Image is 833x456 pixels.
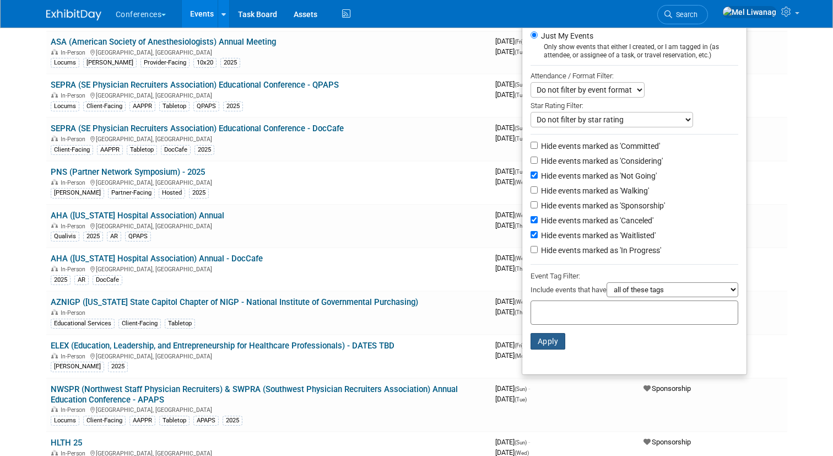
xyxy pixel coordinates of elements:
[194,145,214,155] div: 2025
[495,167,530,175] span: [DATE]
[161,145,191,155] div: DocCafe
[51,145,93,155] div: Client-Facing
[51,309,58,315] img: In-Person Event
[51,266,58,271] img: In-Person Event
[83,416,126,426] div: Client-Facing
[51,90,486,99] div: [GEOGRAPHIC_DATA], [GEOGRAPHIC_DATA]
[51,134,486,143] div: [GEOGRAPHIC_DATA], [GEOGRAPHIC_DATA]
[51,178,486,186] div: [GEOGRAPHIC_DATA], [GEOGRAPHIC_DATA]
[51,167,205,177] a: PNS (Partner Network Symposium) - 2025
[61,49,89,56] span: In-Person
[129,416,155,426] div: AAPPR
[495,438,530,446] span: [DATE]
[108,362,128,372] div: 2025
[107,232,121,242] div: AR
[515,255,529,261] span: (Wed)
[51,416,79,426] div: Locums
[515,39,523,45] span: (Fri)
[515,439,527,446] span: (Sun)
[495,37,527,45] span: [DATE]
[657,5,708,24] a: Search
[51,136,58,141] img: In-Person Event
[515,266,527,272] span: (Thu)
[74,275,89,285] div: AR
[528,384,530,393] span: -
[51,362,104,372] div: [PERSON_NAME]
[495,178,529,186] span: [DATE]
[51,384,458,405] a: NWSPR (Northwest Staff Physician Recruiters) & SWPRA (Southwest Physician Recruiters Association)...
[515,212,529,218] span: (Wed)
[51,58,79,68] div: Locums
[108,188,155,198] div: Partner-Facing
[223,416,242,426] div: 2025
[51,49,58,55] img: In-Person Event
[61,353,89,360] span: In-Person
[159,188,185,198] div: Hosted
[539,245,661,256] label: Hide events marked as 'In Progress'
[97,145,123,155] div: AAPPR
[51,264,486,273] div: [GEOGRAPHIC_DATA], [GEOGRAPHIC_DATA]
[189,188,209,198] div: 2025
[495,341,527,349] span: [DATE]
[515,342,523,348] span: (Fri)
[61,92,89,99] span: In-Person
[495,90,527,99] span: [DATE]
[539,155,663,167] label: Hide events marked as 'Considering'
[515,396,527,403] span: (Tue)
[495,384,530,393] span: [DATE]
[539,170,657,181] label: Hide events marked as 'Not Going'
[125,232,151,242] div: QPAPS
[531,69,738,82] div: Attendance / Format Filter:
[531,270,738,282] div: Event Tag Filter:
[539,141,660,152] label: Hide events marked as 'Committed'
[61,179,89,186] span: In-Person
[495,47,527,56] span: [DATE]
[495,124,530,132] span: [DATE]
[51,275,71,285] div: 2025
[220,58,240,68] div: 2025
[539,30,593,41] label: Just My Events
[531,98,738,112] div: Star Rating Filter:
[61,309,89,316] span: In-Person
[495,254,532,262] span: [DATE]
[672,10,697,19] span: Search
[515,92,527,98] span: (Tue)
[223,101,243,111] div: 2025
[539,230,656,241] label: Hide events marked as 'Waitlisted'
[515,136,527,142] span: (Tue)
[515,299,529,305] span: (Wed)
[495,221,527,229] span: [DATE]
[51,450,58,455] img: In-Person Event
[643,384,691,393] span: Sponsorship
[515,169,527,175] span: (Tue)
[51,188,104,198] div: [PERSON_NAME]
[528,438,530,446] span: -
[495,134,527,142] span: [DATE]
[51,341,394,351] a: ELEX (Education, Leadership, and Entrepreneurship for Healthcare Professionals) - DATES TBD
[83,232,103,242] div: 2025
[495,211,532,219] span: [DATE]
[51,223,58,228] img: In-Person Event
[159,416,190,426] div: Tabletop
[51,37,276,47] a: ASA (American Society of Anesthesiologists) Annual Meeting
[46,9,101,20] img: ExhibitDay
[539,215,653,226] label: Hide events marked as 'Canceled'
[83,58,137,68] div: [PERSON_NAME]
[140,58,190,68] div: Provider-Facing
[51,406,58,412] img: In-Person Event
[515,223,527,229] span: (Thu)
[515,125,527,131] span: (Sun)
[127,145,157,155] div: Tabletop
[51,297,418,307] a: AZNIGP ([US_STATE] State Capitol Chapter of NIGP - National Institute of Governmental Purchasing)
[61,223,89,230] span: In-Person
[495,395,527,403] span: [DATE]
[51,124,344,133] a: SEPRA (SE Physician Recruiters Association) Educational Conference - DocCafe
[61,136,89,143] span: In-Person
[51,92,58,98] img: In-Person Event
[159,101,190,111] div: Tabletop
[129,101,155,111] div: AAPPR
[165,319,195,329] div: Tabletop
[51,80,339,90] a: SEPRA (SE Physician Recruiters Association) Educational Conference - QPAPS
[51,353,58,358] img: In-Person Event
[643,438,691,446] span: Sponsorship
